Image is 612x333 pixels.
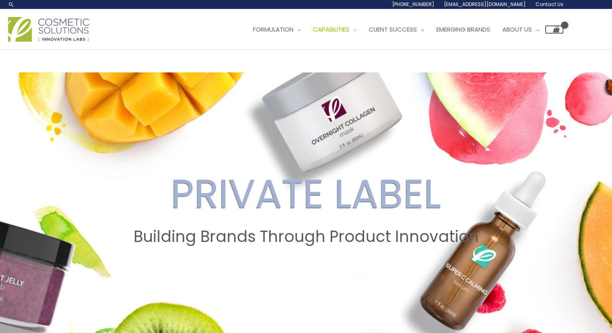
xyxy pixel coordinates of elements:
[253,25,293,34] span: Formulation
[8,1,15,8] a: Search icon link
[444,1,526,8] span: [EMAIL_ADDRESS][DOMAIN_NAME]
[8,170,604,218] h2: PRIVATE LABEL
[307,17,363,42] a: Capabilities
[535,1,563,8] span: Contact Us
[369,25,417,34] span: Client Success
[545,25,563,34] a: View Shopping Cart, empty
[363,17,430,42] a: Client Success
[313,25,349,34] span: Capabilities
[496,17,545,42] a: About Us
[502,25,532,34] span: About Us
[241,17,563,42] nav: Site Navigation
[8,227,604,246] h2: Building Brands Through Product Innovation
[247,17,307,42] a: Formulation
[392,1,434,8] span: [PHONE_NUMBER]
[436,25,490,34] span: Emerging Brands
[430,17,496,42] a: Emerging Brands
[8,17,89,42] img: Cosmetic Solutions Logo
